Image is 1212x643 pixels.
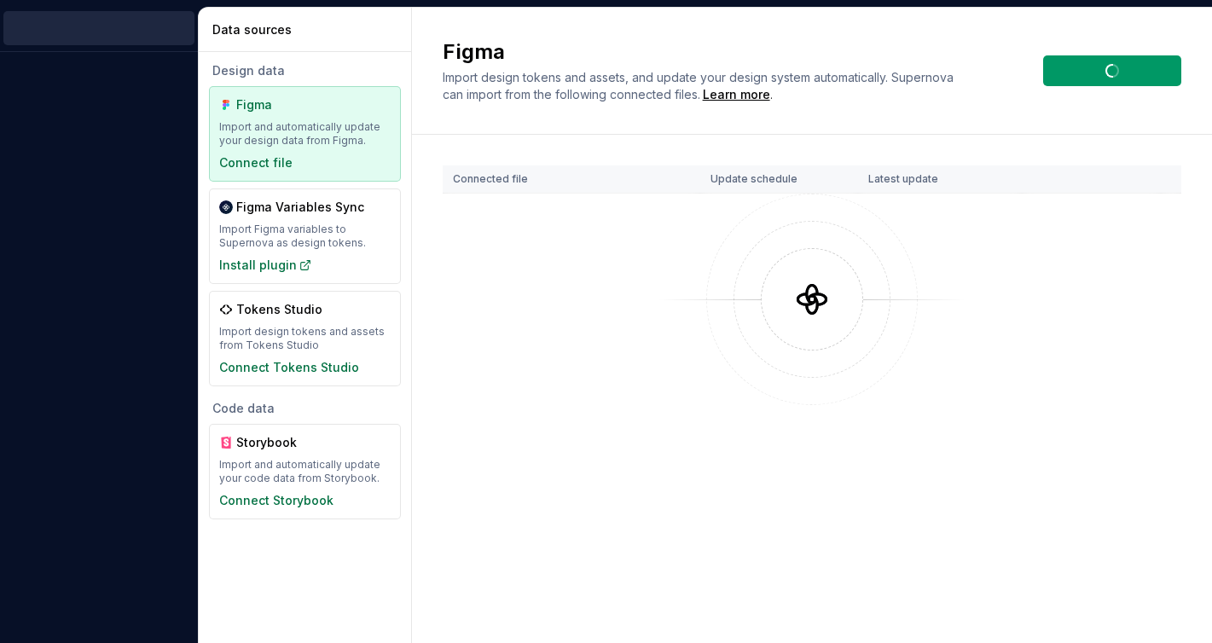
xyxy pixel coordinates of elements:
[209,291,401,386] a: Tokens StudioImport design tokens and assets from Tokens StudioConnect Tokens Studio
[219,223,391,250] div: Import Figma variables to Supernova as design tokens.
[443,165,700,194] th: Connected file
[219,458,391,485] div: Import and automatically update your code data from Storybook.
[209,400,401,417] div: Code data
[236,301,322,318] div: Tokens Studio
[236,434,318,451] div: Storybook
[212,21,404,38] div: Data sources
[219,359,359,376] button: Connect Tokens Studio
[219,154,293,171] button: Connect file
[236,96,318,113] div: Figma
[858,165,1022,194] th: Latest update
[219,325,391,352] div: Import design tokens and assets from Tokens Studio
[700,165,858,194] th: Update schedule
[219,492,333,509] button: Connect Storybook
[209,424,401,519] a: StorybookImport and automatically update your code data from Storybook.Connect Storybook
[209,62,401,79] div: Design data
[703,86,770,103] a: Learn more
[219,257,312,274] button: Install plugin
[209,188,401,284] a: Figma Variables SyncImport Figma variables to Supernova as design tokens.Install plugin
[219,120,391,148] div: Import and automatically update your design data from Figma.
[209,86,401,182] a: FigmaImport and automatically update your design data from Figma.Connect file
[236,199,364,216] div: Figma Variables Sync
[443,38,1023,66] h2: Figma
[443,70,957,101] span: Import design tokens and assets, and update your design system automatically. Supernova can impor...
[700,89,773,101] span: .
